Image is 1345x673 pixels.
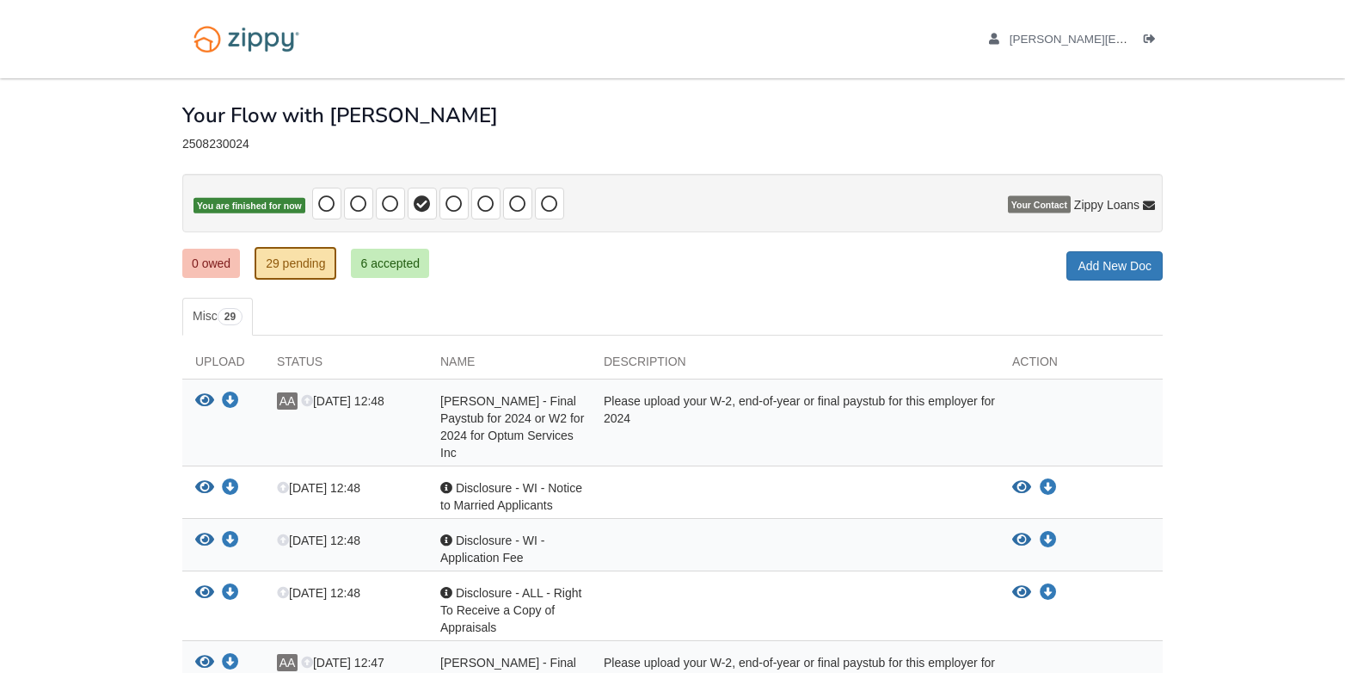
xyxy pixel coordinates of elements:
[1008,196,1071,213] span: Your Contact
[427,353,591,379] div: Name
[182,104,498,127] h1: Your Flow with [PERSON_NAME]
[1066,251,1163,281] a: Add New Doc
[182,17,310,61] img: Logo
[1012,479,1031,497] button: View Disclosure - WI - Notice to Married Applicants
[999,353,1163,379] div: Action
[195,479,214,497] button: View Disclosure - WI - Notice to Married Applicants
[182,353,264,379] div: Upload
[222,395,239,409] a: Download Aimee Anderson - Final Paystub for 2024 or W2 for 2024 for Optum Services Inc
[222,657,239,670] a: Download Aimee Anderson - Final Paystub for 2023 or W2 for 2023 for Optum Services Inc
[1144,33,1163,50] a: Log out
[277,392,298,410] span: AA
[301,394,384,408] span: [DATE] 12:48
[1074,196,1139,213] span: Zippy Loans
[351,249,429,278] a: 6 accepted
[1040,586,1057,600] a: Download Disclosure - ALL - Right To Receive a Copy of Appraisals
[591,392,999,461] div: Please upload your W-2, end-of-year or final paystub for this employer for 2024
[182,298,253,336] a: Misc
[195,654,214,672] button: View Aimee Anderson - Final Paystub for 2023 or W2 for 2023 for Optum Services Inc
[440,481,582,512] span: Disclosure - WI - Notice to Married Applicants
[195,584,214,602] button: View Disclosure - ALL - Right To Receive a Copy of Appraisals
[1010,33,1302,46] span: aimee.1978@live.com
[277,481,360,495] span: [DATE] 12:48
[440,394,584,460] span: [PERSON_NAME] - Final Paystub for 2024 or W2 for 2024 for Optum Services Inc
[277,534,360,547] span: [DATE] 12:48
[182,137,1163,151] div: 2508230024
[989,33,1302,50] a: edit profile
[193,198,305,214] span: You are finished for now
[1012,532,1031,549] button: View Disclosure - WI - Application Fee
[440,586,581,634] span: Disclosure - ALL - Right To Receive a Copy of Appraisals
[1040,534,1057,547] a: Download Disclosure - WI - Application Fee
[301,656,384,670] span: [DATE] 12:47
[591,353,999,379] div: Description
[222,534,239,548] a: Download Disclosure - WI - Application Fee
[222,587,239,601] a: Download Disclosure - ALL - Right To Receive a Copy of Appraisals
[440,534,544,565] span: Disclosure - WI - Application Fee
[195,532,214,550] button: View Disclosure - WI - Application Fee
[1012,584,1031,602] button: View Disclosure - ALL - Right To Receive a Copy of Appraisals
[218,308,243,325] span: 29
[264,353,427,379] div: Status
[1040,481,1057,495] a: Download Disclosure - WI - Notice to Married Applicants
[277,654,298,671] span: AA
[277,586,360,600] span: [DATE] 12:48
[195,392,214,411] button: View Aimee Anderson - Final Paystub for 2024 or W2 for 2024 for Optum Services Inc
[182,249,240,278] a: 0 owed
[222,482,239,496] a: Download Disclosure - WI - Notice to Married Applicants
[255,247,336,280] a: 29 pending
